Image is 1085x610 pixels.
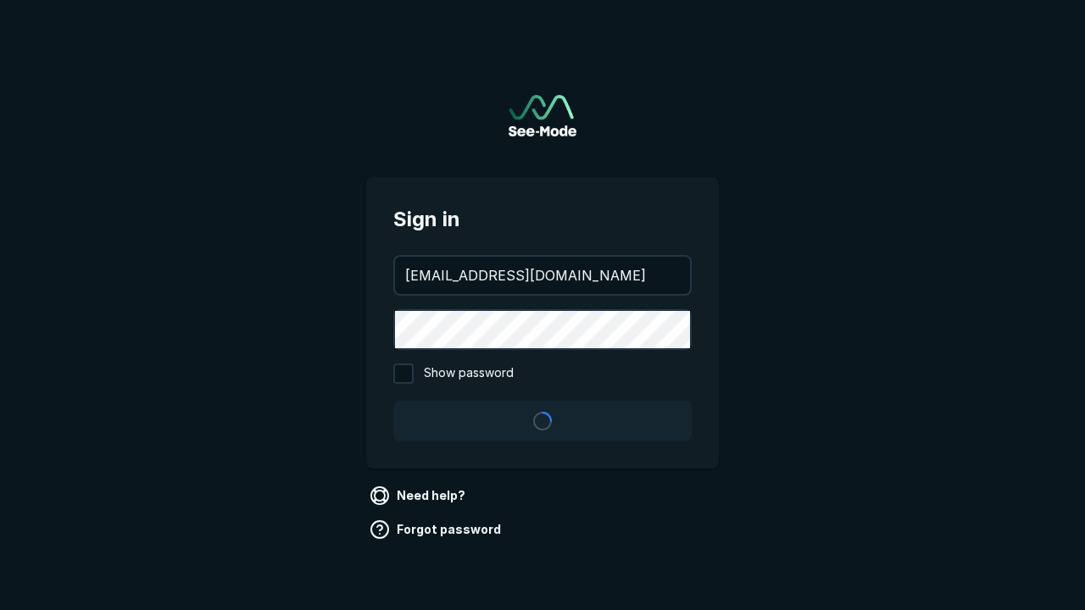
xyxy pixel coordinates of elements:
span: Sign in [393,204,692,235]
a: Forgot password [366,516,508,543]
a: Need help? [366,482,472,509]
input: your@email.com [395,257,690,294]
a: Go to sign in [509,95,576,136]
img: See-Mode Logo [509,95,576,136]
span: Show password [424,363,514,384]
